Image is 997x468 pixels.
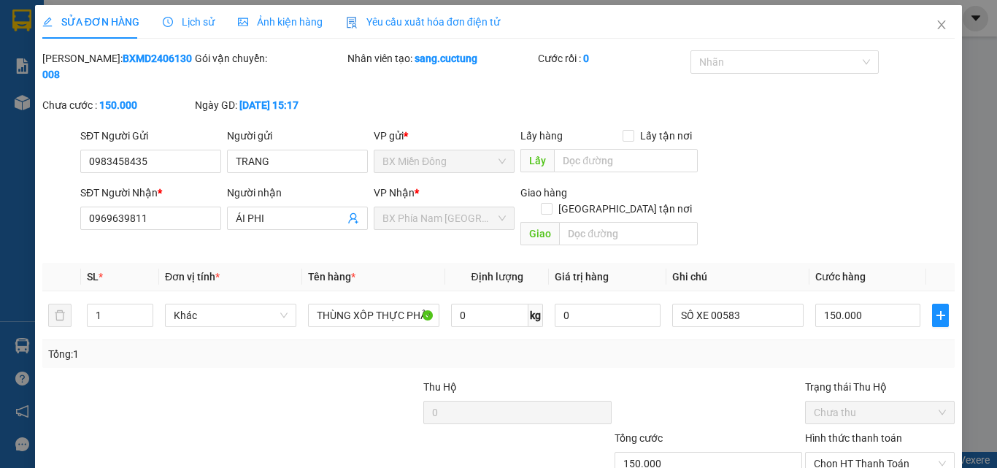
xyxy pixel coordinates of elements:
[165,271,220,283] span: Đơn vị tính
[227,128,368,144] div: Người gửi
[672,304,804,327] input: Ghi Chú
[936,19,947,31] span: close
[815,271,866,283] span: Cước hàng
[347,50,535,66] div: Nhân viên tạo:
[195,50,344,66] div: Gói vận chuyển:
[921,5,962,46] button: Close
[615,432,663,444] span: Tổng cước
[554,149,698,172] input: Dọc đường
[382,207,506,229] span: BX Phía Nam Nha Trang
[553,201,698,217] span: [GEOGRAPHIC_DATA] tận nơi
[174,304,288,326] span: Khác
[520,130,563,142] span: Lấy hàng
[346,17,358,28] img: icon
[520,222,559,245] span: Giao
[559,222,698,245] input: Dọc đường
[520,187,567,199] span: Giao hàng
[805,432,902,444] label: Hình thức thanh toán
[932,304,949,327] button: plus
[583,53,589,64] b: 0
[48,304,72,327] button: delete
[7,62,101,78] li: VP BX Miền Đông
[42,16,139,28] span: SỬA ĐƠN HÀNG
[99,99,137,111] b: 150.000
[7,80,77,108] b: 339 Đinh Bộ Lĩnh, P26
[555,271,609,283] span: Giá trị hàng
[101,62,194,110] li: VP BX Phía Nam [GEOGRAPHIC_DATA]
[528,304,543,327] span: kg
[538,50,688,66] div: Cước rồi :
[238,17,248,27] span: picture
[374,187,415,199] span: VP Nhận
[42,17,53,27] span: edit
[666,263,809,291] th: Ghi chú
[87,271,99,283] span: SL
[634,128,698,144] span: Lấy tận nơi
[805,379,955,395] div: Trạng thái Thu Hộ
[382,150,506,172] span: BX Miền Đông
[80,128,221,144] div: SĐT Người Gửi
[471,271,523,283] span: Định lượng
[7,81,18,91] span: environment
[423,381,457,393] span: Thu Hộ
[42,50,192,83] div: [PERSON_NAME]:
[163,17,173,27] span: clock-circle
[308,271,355,283] span: Tên hàng
[374,128,515,144] div: VP gửi
[814,402,946,423] span: Chưa thu
[415,53,477,64] b: sang.cuctung
[347,212,359,224] span: user-add
[239,99,299,111] b: [DATE] 15:17
[346,16,500,28] span: Yêu cầu xuất hóa đơn điện tử
[933,310,948,321] span: plus
[520,149,554,172] span: Lấy
[227,185,368,201] div: Người nhận
[7,7,212,35] li: Cúc Tùng
[80,185,221,201] div: SĐT Người Nhận
[42,97,192,113] div: Chưa cước :
[238,16,323,28] span: Ảnh kiện hàng
[163,16,215,28] span: Lịch sử
[48,346,386,362] div: Tổng: 1
[308,304,439,327] input: VD: Bàn, Ghế
[195,97,344,113] div: Ngày GD:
